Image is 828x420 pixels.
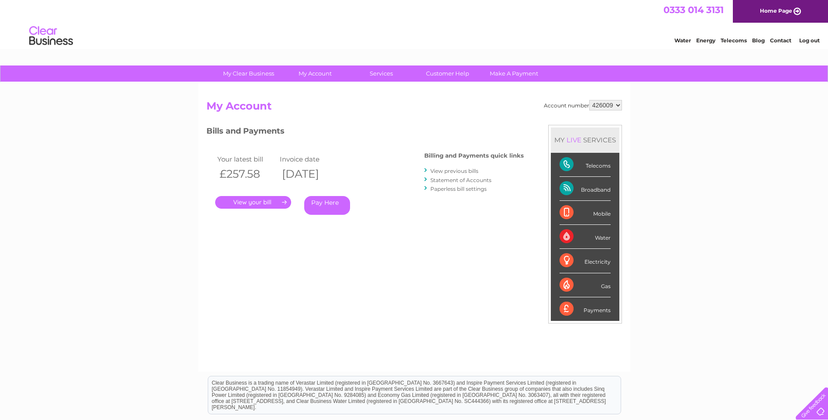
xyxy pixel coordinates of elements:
[206,125,524,140] h3: Bills and Payments
[752,37,765,44] a: Blog
[560,297,611,321] div: Payments
[430,177,491,183] a: Statement of Accounts
[208,5,621,42] div: Clear Business is a trading name of Verastar Limited (registered in [GEOGRAPHIC_DATA] No. 3667643...
[560,273,611,297] div: Gas
[565,136,583,144] div: LIVE
[696,37,715,44] a: Energy
[560,153,611,177] div: Telecoms
[215,153,278,165] td: Your latest bill
[663,4,724,15] a: 0333 014 3131
[278,165,340,183] th: [DATE]
[551,127,619,152] div: MY SERVICES
[412,65,484,82] a: Customer Help
[560,249,611,273] div: Electricity
[478,65,550,82] a: Make A Payment
[560,177,611,201] div: Broadband
[213,65,285,82] a: My Clear Business
[206,100,622,117] h2: My Account
[799,37,820,44] a: Log out
[304,196,350,215] a: Pay Here
[215,196,291,209] a: .
[430,168,478,174] a: View previous bills
[278,153,340,165] td: Invoice date
[279,65,351,82] a: My Account
[345,65,417,82] a: Services
[544,100,622,110] div: Account number
[770,37,791,44] a: Contact
[215,165,278,183] th: £257.58
[560,225,611,249] div: Water
[29,23,73,49] img: logo.png
[721,37,747,44] a: Telecoms
[430,186,487,192] a: Paperless bill settings
[560,201,611,225] div: Mobile
[424,152,524,159] h4: Billing and Payments quick links
[674,37,691,44] a: Water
